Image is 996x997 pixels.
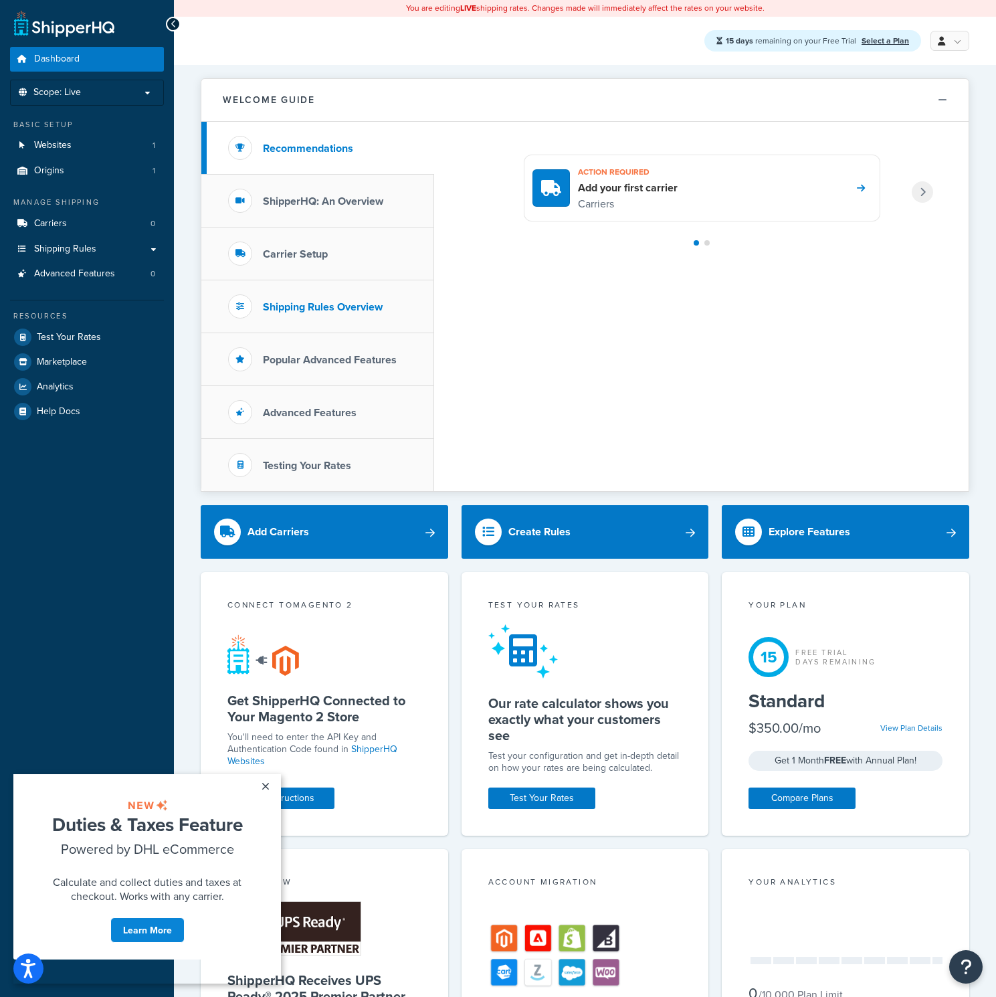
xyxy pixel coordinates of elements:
[749,691,942,712] h5: Standard
[37,381,74,393] span: Analytics
[151,218,155,230] span: 0
[10,211,164,236] a: Carriers0
[824,753,846,767] strong: FREE
[10,211,164,236] li: Carriers
[10,133,164,158] a: Websites1
[227,742,397,768] a: ShipperHQ Websites
[10,197,164,208] div: Manage Shipping
[749,876,942,891] div: Your Analytics
[949,950,983,984] button: Open Resource Center
[769,523,850,541] div: Explore Features
[34,165,64,177] span: Origins
[263,354,397,366] h3: Popular Advanced Features
[263,460,351,472] h3: Testing Your Rates
[10,159,164,183] a: Origins1
[97,143,171,169] a: Learn More
[201,79,969,122] button: Welcome Guide
[10,399,164,424] a: Help Docs
[47,65,221,84] span: Powered by DHL eCommerce
[37,406,80,418] span: Help Docs
[726,35,858,47] span: remaining on your Free Trial
[10,350,164,374] a: Marketplace
[263,407,357,419] h3: Advanced Features
[880,722,942,734] a: View Plan Details
[10,375,164,399] a: Analytics
[462,505,709,559] a: Create Rules
[227,634,299,676] img: connect-shq-magento-24cdf84b.svg
[578,195,678,213] p: Carriers
[39,100,228,129] span: Calculate and collect duties and taxes at checkout. Works with any carrier.
[460,2,476,14] b: LIVE
[153,165,155,177] span: 1
[10,310,164,322] div: Resources
[488,695,682,743] h5: Our rate calculator shows you exactly what your customers see
[227,876,421,891] div: What's New
[151,268,155,280] span: 0
[37,357,87,368] span: Marketplace
[10,119,164,130] div: Basic Setup
[726,35,753,47] strong: 15 days
[488,599,682,614] div: Test your rates
[34,268,115,280] span: Advanced Features
[488,750,682,774] div: Test your configuration and get in-depth detail on how your rates are being calculated.
[10,47,164,72] a: Dashboard
[722,505,969,559] a: Explore Features
[201,505,448,559] a: Add Carriers
[578,163,678,181] h3: Action required
[227,788,334,809] a: See Instructions
[247,523,309,541] div: Add Carriers
[227,599,421,614] div: Connect to Magento 2
[263,143,353,155] h3: Recommendations
[578,181,678,195] h4: Add your first carrier
[488,876,682,891] div: Account Migration
[263,301,383,313] h3: Shipping Rules Overview
[33,87,81,98] span: Scope: Live
[862,35,909,47] a: Select a Plan
[749,637,789,677] div: 15
[34,140,72,151] span: Websites
[10,159,164,183] li: Origins
[795,648,876,666] div: Free Trial Days Remaining
[263,195,383,207] h3: ShipperHQ: An Overview
[227,731,421,767] p: You'll need to enter the API Key and Authentication Code found in
[10,133,164,158] li: Websites
[153,140,155,151] span: 1
[749,599,942,614] div: Your Plan
[10,262,164,286] a: Advanced Features0
[749,788,856,809] a: Compare Plans
[34,218,67,230] span: Carriers
[39,37,229,64] span: Duties & Taxes Feature
[508,523,571,541] div: Create Rules
[10,325,164,349] a: Test Your Rates
[488,788,595,809] a: Test Your Rates
[223,95,315,105] h2: Welcome Guide
[37,332,101,343] span: Test Your Rates
[10,262,164,286] li: Advanced Features
[10,237,164,262] a: Shipping Rules
[34,244,96,255] span: Shipping Rules
[749,751,942,771] div: Get 1 Month with Annual Plan!
[749,719,821,737] div: $350.00/mo
[263,248,328,260] h3: Carrier Setup
[34,54,80,65] span: Dashboard
[227,693,421,725] h5: Get ShipperHQ Connected to Your Magento 2 Store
